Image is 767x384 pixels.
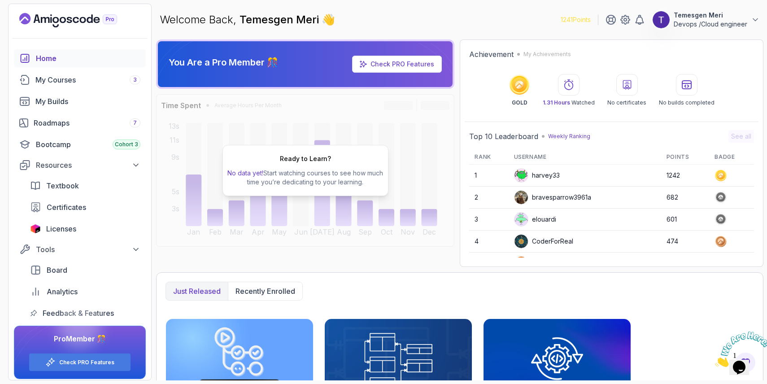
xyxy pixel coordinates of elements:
[14,114,146,132] a: roadmaps
[352,56,442,73] a: Check PRO Features
[514,257,528,270] img: user profile image
[227,169,384,187] p: Start watching courses to see how much time you’re dedicating to your learning.
[14,92,146,110] a: builds
[514,169,528,182] img: default monster avatar
[728,130,754,143] button: See all
[280,154,331,163] h2: Ready to Learn?
[548,133,590,140] p: Weekly Ranking
[711,328,767,371] iframe: chat widget
[14,71,146,89] a: courses
[30,224,41,233] img: jetbrains icon
[469,165,508,187] td: 1
[25,198,146,216] a: certificates
[34,118,140,128] div: Roadmaps
[674,11,747,20] p: Temesgen Meri
[514,212,556,227] div: elouardi
[469,49,514,60] h2: Achievement
[653,11,670,28] img: user profile image
[661,209,710,231] td: 601
[14,49,146,67] a: home
[514,234,573,249] div: CoderForReal
[322,13,335,27] span: 👋
[29,353,131,371] button: Check PRO Features
[47,202,86,213] span: Certificates
[514,213,528,226] img: default monster avatar
[36,139,140,150] div: Bootcamp
[35,74,140,85] div: My Courses
[19,13,138,27] a: Landing page
[659,99,715,106] p: No builds completed
[14,135,146,153] a: bootcamp
[661,231,710,253] td: 474
[115,141,138,148] span: Cohort 3
[514,191,528,204] img: user profile image
[523,51,571,58] p: My Achievements
[46,223,76,234] span: Licenses
[512,99,527,106] p: GOLD
[25,220,146,238] a: licenses
[133,76,137,83] span: 3
[169,56,278,69] p: You Are a Pro Member 🎊
[25,283,146,301] a: analytics
[47,286,78,297] span: Analytics
[709,150,754,165] th: Badge
[370,60,434,68] a: Check PRO Features
[509,150,661,165] th: Username
[14,241,146,257] button: Tools
[661,253,710,275] td: 383
[59,359,114,366] a: Check PRO Features
[25,177,146,195] a: textbook
[173,286,221,297] p: Just released
[14,157,146,173] button: Resources
[4,4,7,11] span: 1
[514,256,593,271] div: wildmongoosefb425
[46,180,79,191] span: Textbook
[469,231,508,253] td: 4
[543,99,595,106] p: Watched
[661,187,710,209] td: 682
[514,168,560,183] div: harvey33
[469,150,508,165] th: Rank
[514,235,528,248] img: user profile image
[43,308,114,319] span: Feedback & Features
[661,165,710,187] td: 1242
[36,53,140,64] div: Home
[36,244,140,255] div: Tools
[160,13,335,27] p: Welcome Back,
[514,190,591,205] div: bravesparrow3961a
[469,253,508,275] td: 5
[47,265,67,275] span: Board
[35,96,140,107] div: My Builds
[4,4,59,39] img: Chat attention grabber
[469,187,508,209] td: 2
[228,282,302,300] button: Recently enrolled
[674,20,747,29] p: Devops /Cloud engineer
[469,209,508,231] td: 3
[543,99,570,106] span: 1.31 Hours
[235,286,295,297] p: Recently enrolled
[607,99,646,106] p: No certificates
[133,119,137,127] span: 7
[25,304,146,322] a: feedback
[561,15,591,24] p: 1241 Points
[661,150,710,165] th: Points
[25,261,146,279] a: board
[652,11,760,29] button: user profile imageTemesgen MeriDevops /Cloud engineer
[166,282,228,300] button: Just released
[469,131,538,142] h2: Top 10 Leaderboard
[240,13,322,26] span: Temesgen Meri
[36,160,140,170] div: Resources
[227,169,263,177] span: No data yet!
